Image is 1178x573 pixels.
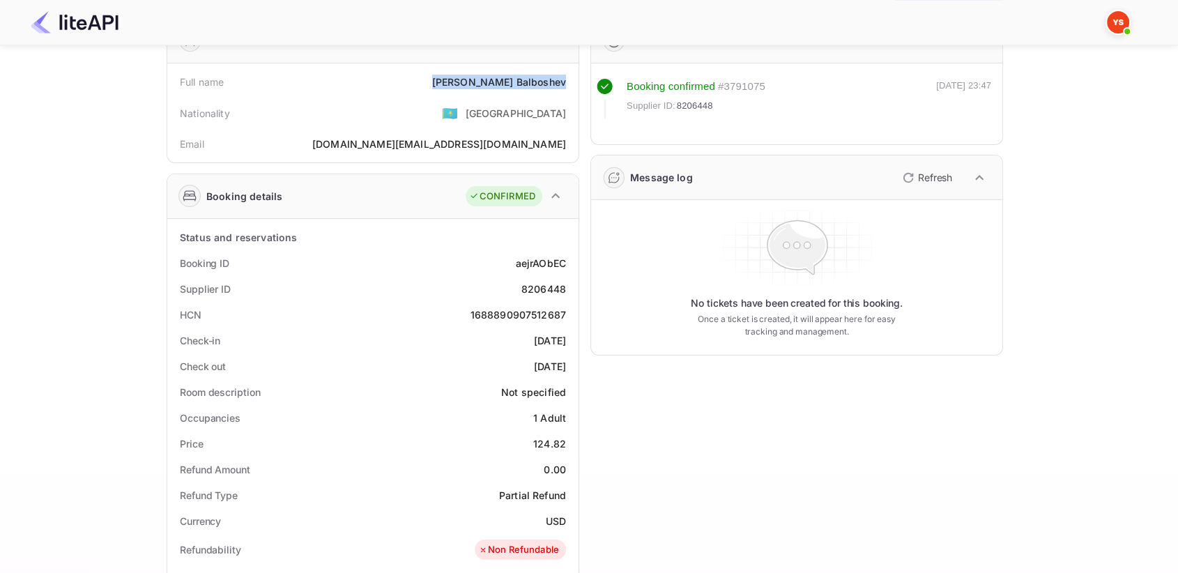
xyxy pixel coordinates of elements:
[627,99,675,113] span: Supplier ID:
[180,462,250,477] div: Refund Amount
[312,137,566,151] div: [DOMAIN_NAME][EMAIL_ADDRESS][DOMAIN_NAME]
[544,462,566,477] div: 0.00
[936,79,991,119] div: [DATE] 23:47
[180,106,230,121] div: Nationality
[465,106,566,121] div: [GEOGRAPHIC_DATA]
[534,359,566,374] div: [DATE]
[180,385,260,399] div: Room description
[180,436,204,451] div: Price
[442,100,458,125] span: United States
[687,313,907,338] p: Once a ticket is created, it will appear here for easy tracking and management.
[534,333,566,348] div: [DATE]
[630,170,693,185] div: Message log
[521,282,566,296] div: 8206448
[180,514,221,528] div: Currency
[180,333,220,348] div: Check-in
[180,137,204,151] div: Email
[180,359,226,374] div: Check out
[533,436,566,451] div: 124.82
[180,256,229,270] div: Booking ID
[471,307,566,322] div: 1688890907512687
[677,99,713,113] span: 8206448
[469,190,535,204] div: CONFIRMED
[501,385,566,399] div: Not specified
[31,11,118,33] img: LiteAPI Logo
[627,79,715,95] div: Booking confirmed
[533,411,566,425] div: 1 Adult
[516,256,566,270] div: aejrAObEC
[180,488,238,503] div: Refund Type
[691,296,903,310] p: No tickets have been created for this booking.
[432,75,566,89] div: [PERSON_NAME] Balboshev
[180,282,231,296] div: Supplier ID
[180,307,201,322] div: HCN
[206,189,282,204] div: Booking details
[180,75,224,89] div: Full name
[180,542,241,557] div: Refundability
[478,543,559,557] div: Non Refundable
[894,167,958,189] button: Refresh
[546,514,566,528] div: USD
[499,488,566,503] div: Partial Refund
[180,411,240,425] div: Occupancies
[718,79,765,95] div: # 3791075
[1107,11,1129,33] img: Yandex Support
[180,230,297,245] div: Status and reservations
[918,170,952,185] p: Refresh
